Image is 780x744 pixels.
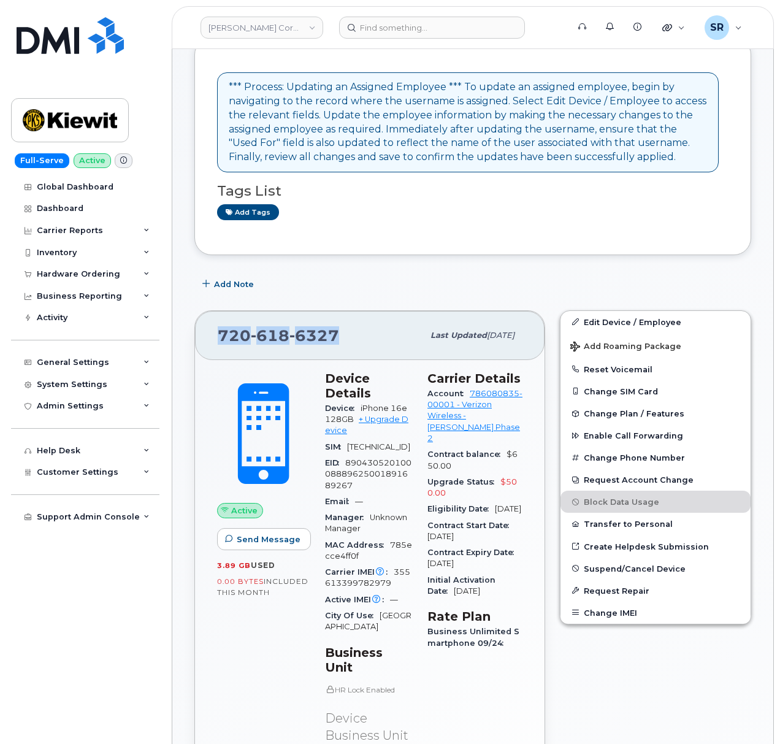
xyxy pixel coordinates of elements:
[325,497,355,506] span: Email
[560,535,751,558] a: Create Helpdesk Submission
[560,602,751,624] button: Change IMEI
[289,326,339,345] span: 6327
[390,595,398,604] span: —
[325,415,408,435] a: + Upgrade Device
[560,380,751,402] button: Change SIM Card
[427,371,522,386] h3: Carrier Details
[325,404,361,413] span: Device
[325,595,390,604] span: Active IMEI
[560,447,751,469] button: Change Phone Number
[570,342,681,353] span: Add Roaming Package
[347,442,410,451] span: [TECHNICAL_ID]
[710,20,724,35] span: SR
[427,559,454,568] span: [DATE]
[495,504,521,513] span: [DATE]
[584,564,686,573] span: Suspend/Cancel Device
[427,548,520,557] span: Contract Expiry Date
[560,491,751,513] button: Block Data Usage
[325,513,370,522] span: Manager
[427,521,515,530] span: Contract Start Date
[560,558,751,580] button: Suspend/Cancel Device
[325,458,345,467] span: EID
[427,450,507,459] span: Contract balance
[427,389,470,398] span: Account
[201,17,323,39] a: Kiewit Corporation
[325,371,413,401] h3: Device Details
[696,15,751,40] div: Sebastian Reissig
[560,580,751,602] button: Request Repair
[218,326,339,345] span: 720
[430,331,487,340] span: Last updated
[560,424,751,447] button: Enable Call Forwarding
[217,183,728,199] h3: Tags List
[427,477,500,486] span: Upgrade Status
[237,534,300,545] span: Send Message
[560,358,751,380] button: Reset Voicemail
[325,540,412,561] span: 785ecce4ff0f
[325,404,407,424] span: iPhone 16e 128GB
[584,409,684,418] span: Change Plan / Features
[355,497,363,506] span: —
[654,15,694,40] div: Quicklinks
[560,513,751,535] button: Transfer to Personal
[427,504,495,513] span: Eligibility Date
[229,80,707,164] div: *** Process: Updating an Assigned Employee *** To update an assigned employee, begin by navigatin...
[560,311,751,333] a: Edit Device / Employee
[487,331,514,340] span: [DATE]
[560,402,751,424] button: Change Plan / Features
[217,577,264,586] span: 0.00 Bytes
[325,540,390,550] span: MAC Address
[454,586,480,596] span: [DATE]
[427,575,495,596] span: Initial Activation Date
[427,450,518,470] span: $650.00
[194,274,264,296] button: Add Note
[427,609,522,624] h3: Rate Plan
[251,561,275,570] span: used
[325,645,413,675] h3: Business Unit
[727,691,771,735] iframe: Messenger Launcher
[560,469,751,491] button: Request Account Change
[325,611,380,620] span: City Of Use
[339,17,525,39] input: Find something...
[427,627,519,647] span: Business Unlimited Smartphone 09/24
[584,431,683,440] span: Enable Call Forwarding
[214,278,254,290] span: Add Note
[325,567,394,577] span: Carrier IMEI
[217,577,308,597] span: included this month
[325,442,347,451] span: SIM
[427,389,522,443] a: 786080835-00001 - Verizon Wireless - [PERSON_NAME] Phase 2
[217,561,251,570] span: 3.89 GB
[325,458,411,490] span: 89043052010008889625001891689267
[427,532,454,541] span: [DATE]
[217,204,279,220] a: Add tags
[560,333,751,358] button: Add Roaming Package
[325,685,413,695] p: HR Lock Enabled
[217,528,311,550] button: Send Message
[231,505,258,516] span: Active
[251,326,289,345] span: 618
